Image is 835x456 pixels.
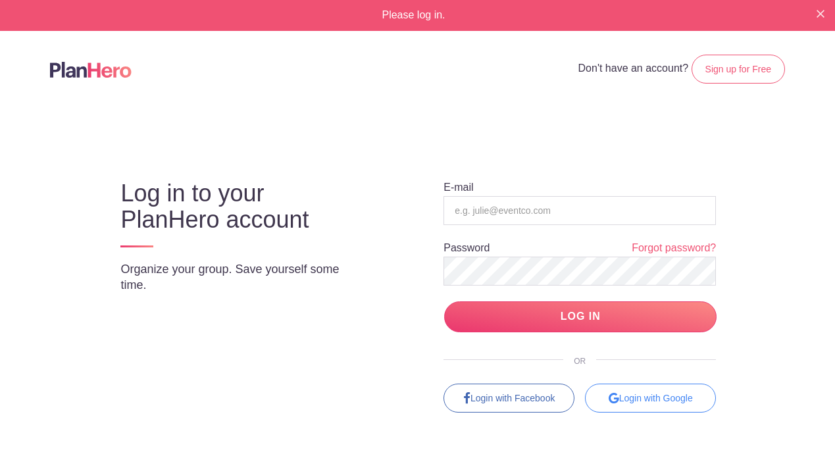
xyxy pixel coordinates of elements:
[563,357,596,366] span: OR
[692,55,785,84] a: Sign up for Free
[817,8,824,18] button: Close
[443,243,490,253] label: Password
[443,182,473,193] label: E-mail
[443,196,716,225] input: e.g. julie@eventco.com
[585,384,716,413] div: Login with Google
[120,180,368,233] h3: Log in to your PlanHero account
[120,261,368,293] p: Organize your group. Save yourself some time.
[443,384,574,413] a: Login with Facebook
[578,63,689,74] span: Don't have an account?
[50,62,132,78] img: Logo main planhero
[444,301,717,332] input: LOG IN
[632,241,716,256] a: Forgot password?
[817,10,824,18] img: X small white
